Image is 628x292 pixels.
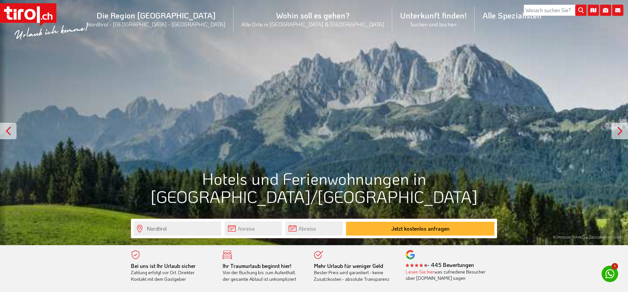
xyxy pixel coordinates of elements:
[524,5,586,16] input: Wonach suchen Sie?
[406,269,434,275] a: Lesen Sie hier
[475,3,549,28] a: Alle Spezialisten
[602,266,618,282] a: 1
[78,3,234,35] a: Die Region [GEOGRAPHIC_DATA]Nordtirol - [GEOGRAPHIC_DATA] - [GEOGRAPHIC_DATA]
[392,3,475,35] a: Unterkunft finden!Suchen und buchen
[600,5,611,16] i: Fotogalerie
[314,263,396,282] div: Bester Preis wird garantiert - keine Zusatzkosten - absolute Transparenz
[225,221,282,236] input: Anreise
[346,222,494,236] button: Jetzt kostenlos anfragen
[612,5,623,16] i: Kontakt
[131,263,213,282] div: Zahlung erfolgt vor Ort. Direkter Kontakt mit dem Gastgeber
[314,262,383,269] b: Mehr Urlaub für weniger Geld
[285,221,343,236] input: Abreise
[223,262,291,269] b: Ihr Traumurlaub beginnt hier!
[86,20,226,28] small: Nordtirol - [GEOGRAPHIC_DATA] - [GEOGRAPHIC_DATA]
[241,20,384,28] small: Alle Orte in [GEOGRAPHIC_DATA] & [GEOGRAPHIC_DATA]
[134,221,221,236] input: Wo soll's hingehen?
[406,261,474,268] b: - 445 Bewertungen
[234,3,392,35] a: Wohin soll es gehen?Alle Orte in [GEOGRAPHIC_DATA] & [GEOGRAPHIC_DATA]
[400,20,467,28] small: Suchen und buchen
[131,262,196,269] b: Bei uns ist Ihr Urlaub sicher
[612,263,618,270] span: 1
[223,263,304,282] div: Von der Buchung bis zum Aufenthalt, der gesamte Ablauf ist unkompliziert
[588,5,599,16] i: Karte öffnen
[406,269,487,281] div: was zufriedene Besucher über [DOMAIN_NAME] sagen
[131,169,497,206] h1: Hotels und Ferienwohnungen in [GEOGRAPHIC_DATA]/[GEOGRAPHIC_DATA]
